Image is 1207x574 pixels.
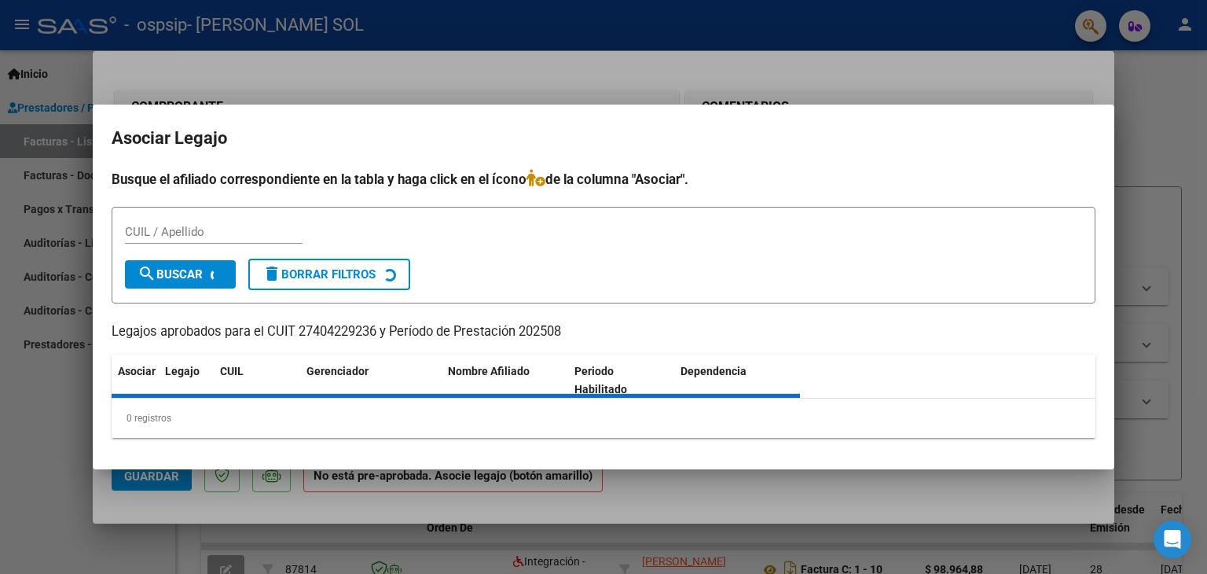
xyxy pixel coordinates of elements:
[448,365,530,377] span: Nombre Afiliado
[574,365,627,396] span: Periodo Habilitado
[112,123,1095,153] h2: Asociar Legajo
[674,355,801,407] datatable-header-cell: Dependencia
[159,355,214,407] datatable-header-cell: Legajo
[568,355,674,407] datatable-header-cell: Periodo Habilitado
[1154,521,1191,558] div: Open Intercom Messenger
[138,267,203,281] span: Buscar
[112,322,1095,342] p: Legajos aprobados para el CUIT 27404229236 y Período de Prestación 202508
[220,365,244,377] span: CUIL
[262,267,376,281] span: Borrar Filtros
[214,355,300,407] datatable-header-cell: CUIL
[118,365,156,377] span: Asociar
[112,355,159,407] datatable-header-cell: Asociar
[300,355,442,407] datatable-header-cell: Gerenciador
[125,260,236,289] button: Buscar
[306,365,369,377] span: Gerenciador
[112,399,1095,438] div: 0 registros
[248,259,410,290] button: Borrar Filtros
[262,264,281,283] mat-icon: delete
[442,355,568,407] datatable-header-cell: Nombre Afiliado
[165,365,200,377] span: Legajo
[681,365,747,377] span: Dependencia
[112,169,1095,189] h4: Busque el afiliado correspondiente en la tabla y haga click en el ícono de la columna "Asociar".
[138,264,156,283] mat-icon: search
